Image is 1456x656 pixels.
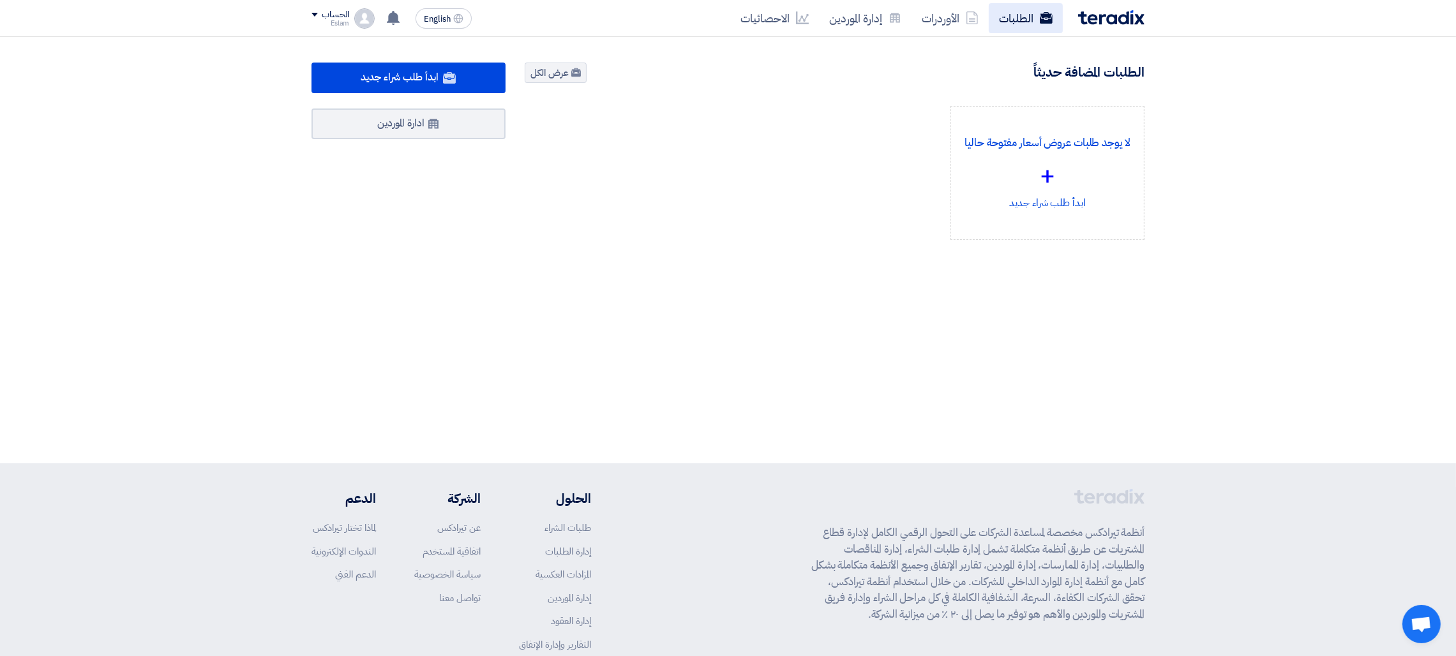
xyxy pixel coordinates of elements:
[961,157,1134,195] div: +
[1402,605,1441,643] a: Open chat
[525,63,587,83] a: عرض الكل
[548,591,591,605] a: إدارة الموردين
[819,3,912,33] a: إدارة الموردين
[912,3,989,33] a: الأوردرات
[730,3,819,33] a: الاحصائيات
[437,521,481,535] a: عن تيرادكس
[961,117,1134,229] div: ابدأ طلب شراء جديد
[545,544,591,558] a: إدارة الطلبات
[536,567,591,581] a: المزادات العكسية
[1033,64,1145,80] h4: الطلبات المضافة حديثاً
[551,614,591,628] a: إدارة العقود
[424,15,451,24] span: English
[322,10,349,20] div: الحساب
[335,567,376,581] a: الدعم الفني
[313,521,376,535] a: لماذا تختار تيرادكس
[439,591,481,605] a: تواصل معنا
[1078,10,1145,25] img: Teradix logo
[423,544,481,558] a: اتفاقية المستخدم
[519,637,591,652] a: التقارير وإدارة الإنفاق
[311,20,349,27] div: Eslam
[544,521,591,535] a: طلبات الشراء
[519,489,591,508] li: الحلول
[311,544,376,558] a: الندوات الإلكترونية
[414,567,481,581] a: سياسة الخصوصية
[416,8,472,29] button: English
[414,489,481,508] li: الشركة
[811,525,1145,622] p: أنظمة تيرادكس مخصصة لمساعدة الشركات على التحول الرقمي الكامل لإدارة قطاع المشتريات عن طريق أنظمة ...
[311,108,506,139] a: ادارة الموردين
[989,3,1063,33] a: الطلبات
[354,8,375,29] img: profile_test.png
[311,489,376,508] li: الدعم
[361,70,438,85] span: ابدأ طلب شراء جديد
[961,135,1134,151] p: لا يوجد طلبات عروض أسعار مفتوحة حاليا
